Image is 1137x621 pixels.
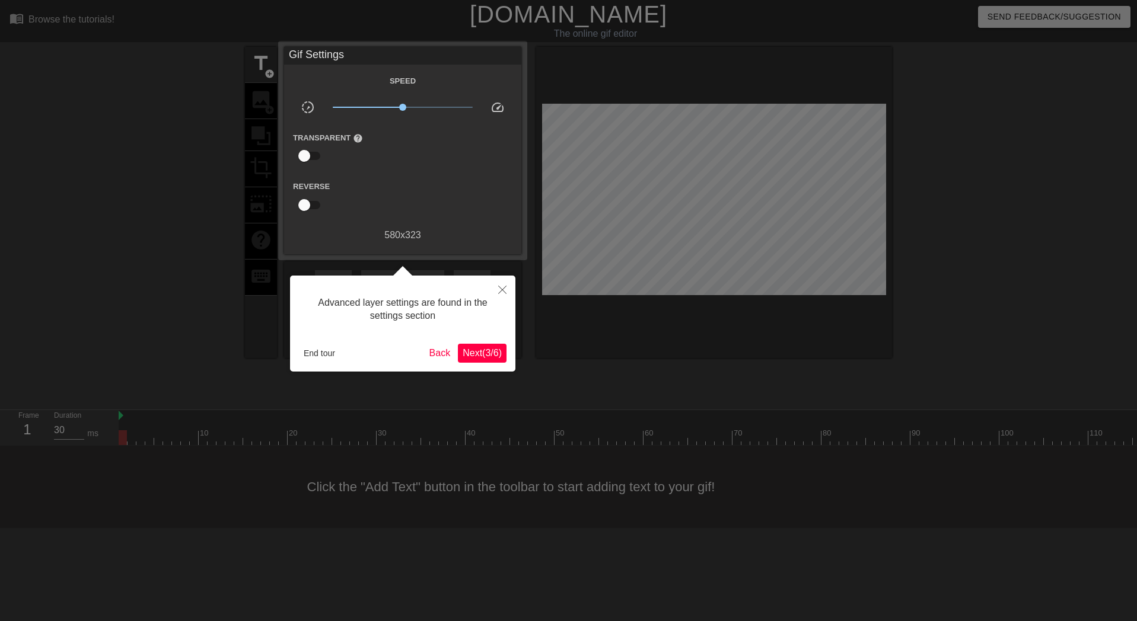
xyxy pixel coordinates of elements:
button: Close [489,276,515,303]
span: Next ( 3 / 6 ) [463,348,502,358]
button: Next [458,344,507,363]
button: End tour [299,344,340,362]
div: Advanced layer settings are found in the settings section [299,284,507,335]
button: Back [425,344,456,363]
